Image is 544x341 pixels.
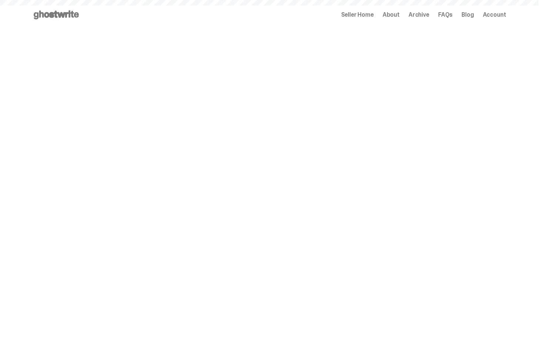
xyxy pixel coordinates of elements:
[438,12,453,18] a: FAQs
[461,12,474,18] a: Blog
[409,12,429,18] a: Archive
[483,12,506,18] a: Account
[383,12,400,18] a: About
[341,12,374,18] a: Seller Home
